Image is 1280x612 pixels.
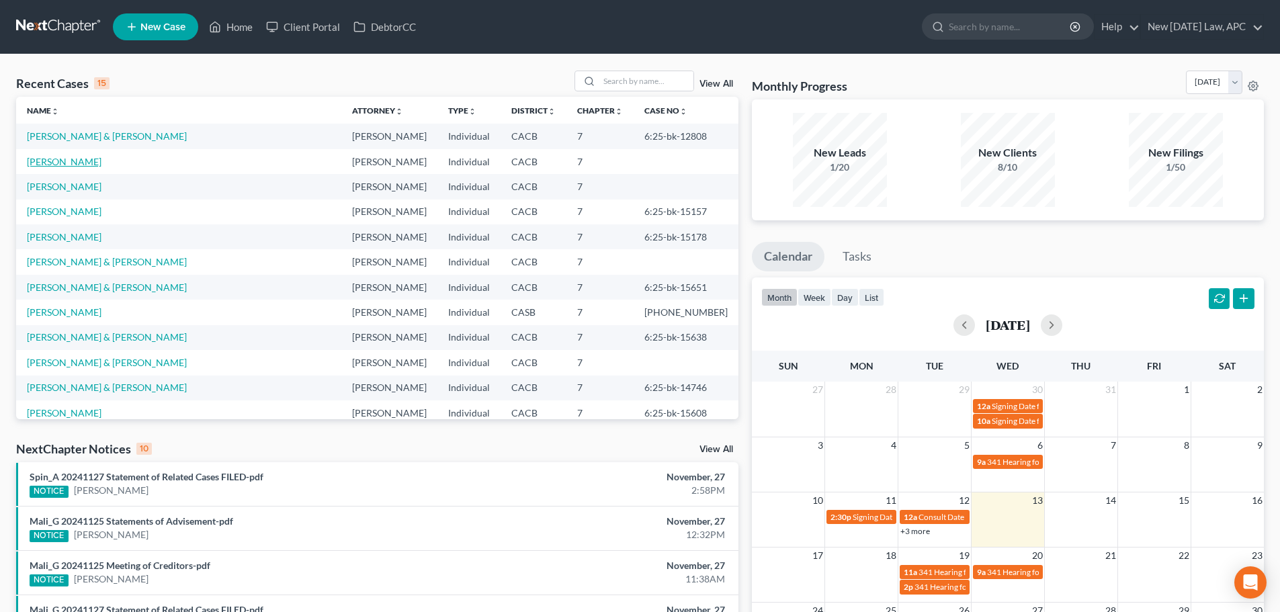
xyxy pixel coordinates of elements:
[437,149,501,174] td: Individual
[437,350,501,375] td: Individual
[634,224,738,249] td: 6:25-bk-15178
[926,360,943,371] span: Tue
[949,14,1072,39] input: Search by name...
[699,445,733,454] a: View All
[437,249,501,274] td: Individual
[1234,566,1267,599] div: Open Intercom Messenger
[919,567,1074,577] span: 341 Hearing for Chestnut, [PERSON_NAME]
[437,325,501,350] td: Individual
[1104,548,1117,564] span: 21
[51,107,59,116] i: unfold_more
[1095,15,1140,39] a: Help
[992,401,1112,411] span: Signing Date for [PERSON_NAME]
[811,382,824,398] span: 27
[566,275,634,300] td: 7
[1031,382,1044,398] span: 30
[1071,360,1091,371] span: Thu
[501,249,566,274] td: CACB
[16,441,152,457] div: NextChapter Notices
[501,149,566,174] td: CACB
[27,130,187,142] a: [PERSON_NAME] & [PERSON_NAME]
[27,105,59,116] a: Nameunfold_more
[884,492,898,509] span: 11
[986,318,1030,332] h2: [DATE]
[352,105,403,116] a: Attorneyunfold_more
[566,350,634,375] td: 7
[74,572,148,586] a: [PERSON_NAME]
[1141,15,1263,39] a: New [DATE] Law, APC
[502,572,725,586] div: 11:38AM
[1129,161,1223,174] div: 1/50
[341,300,437,324] td: [PERSON_NAME]
[437,275,501,300] td: Individual
[566,200,634,224] td: 7
[634,376,738,400] td: 6:25-bk-14746
[501,376,566,400] td: CACB
[811,492,824,509] span: 10
[202,15,259,39] a: Home
[501,350,566,375] td: CACB
[27,407,101,419] a: [PERSON_NAME]
[566,300,634,324] td: 7
[347,15,423,39] a: DebtorCC
[634,325,738,350] td: 6:25-bk-15638
[341,200,437,224] td: [PERSON_NAME]
[577,105,623,116] a: Chapterunfold_more
[30,530,69,542] div: NOTICE
[566,174,634,199] td: 7
[830,512,851,522] span: 2:30p
[341,124,437,148] td: [PERSON_NAME]
[27,331,187,343] a: [PERSON_NAME] & [PERSON_NAME]
[502,515,725,528] div: November, 27
[1183,437,1191,453] span: 8
[511,105,556,116] a: Districtunfold_more
[1183,382,1191,398] span: 1
[634,300,738,324] td: [PHONE_NUMBER]
[793,145,887,161] div: New Leads
[957,492,971,509] span: 12
[859,288,884,306] button: list
[1256,437,1264,453] span: 9
[1129,145,1223,161] div: New Filings
[27,357,187,368] a: [PERSON_NAME] & [PERSON_NAME]
[914,582,1035,592] span: 341 Hearing for [PERSON_NAME]
[501,124,566,148] td: CACB
[501,275,566,300] td: CACB
[27,156,101,167] a: [PERSON_NAME]
[27,281,187,293] a: [PERSON_NAME] & [PERSON_NAME]
[1256,382,1264,398] span: 2
[904,567,917,577] span: 11a
[1031,548,1044,564] span: 20
[987,567,1179,577] span: 341 Hearing for [PERSON_NAME] & [PERSON_NAME]
[811,548,824,564] span: 17
[501,300,566,324] td: CASB
[904,512,917,522] span: 12a
[884,382,898,398] span: 28
[634,200,738,224] td: 6:25-bk-15157
[27,231,101,243] a: [PERSON_NAME]
[884,548,898,564] span: 18
[977,457,986,467] span: 9a
[853,512,973,522] span: Signing Date for [PERSON_NAME]
[961,145,1055,161] div: New Clients
[341,224,437,249] td: [PERSON_NAME]
[566,325,634,350] td: 7
[1250,548,1264,564] span: 23
[341,350,437,375] td: [PERSON_NAME]
[679,107,687,116] i: unfold_more
[341,275,437,300] td: [PERSON_NAME]
[437,376,501,400] td: Individual
[437,224,501,249] td: Individual
[644,105,687,116] a: Case Nounfold_more
[74,528,148,541] a: [PERSON_NAME]
[566,124,634,148] td: 7
[501,174,566,199] td: CACB
[977,567,986,577] span: 9a
[94,77,110,89] div: 15
[566,376,634,400] td: 7
[699,79,733,89] a: View All
[501,400,566,425] td: CACB
[502,484,725,497] div: 2:58PM
[566,149,634,174] td: 7
[1109,437,1117,453] span: 7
